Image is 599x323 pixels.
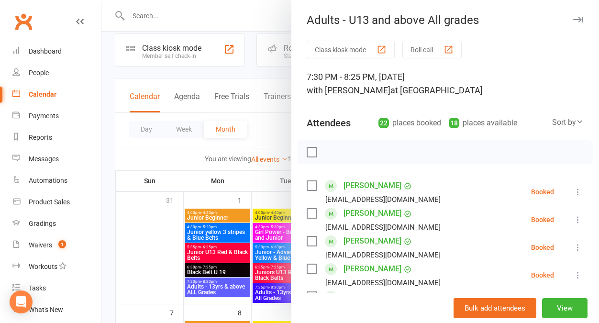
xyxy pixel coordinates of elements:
[307,41,395,58] button: Class kiosk mode
[542,298,588,318] button: View
[12,170,101,191] a: Automations
[531,272,554,278] div: Booked
[29,284,46,292] div: Tasks
[29,306,63,313] div: What's New
[291,13,599,27] div: Adults - U13 and above All grades
[12,256,101,278] a: Workouts
[12,84,101,105] a: Calendar
[29,263,57,270] div: Workouts
[449,118,459,128] div: 18
[531,216,554,223] div: Booked
[378,118,389,128] div: 22
[344,206,401,221] a: [PERSON_NAME]
[29,177,67,184] div: Automations
[531,189,554,195] div: Booked
[307,70,584,97] div: 7:30 PM - 8:25 PM, [DATE]
[12,62,101,84] a: People
[10,290,33,313] div: Open Intercom Messenger
[29,198,70,206] div: Product Sales
[402,41,462,58] button: Roll call
[29,134,52,141] div: Reports
[12,148,101,170] a: Messages
[344,234,401,249] a: [PERSON_NAME]
[307,85,390,95] span: with [PERSON_NAME]
[29,112,59,120] div: Payments
[12,299,101,321] a: What's New
[531,244,554,251] div: Booked
[12,234,101,256] a: Waivers 1
[29,220,56,227] div: Gradings
[307,116,351,130] div: Attendees
[12,127,101,148] a: Reports
[29,47,62,55] div: Dashboard
[12,41,101,62] a: Dashboard
[58,240,66,248] span: 1
[325,221,441,234] div: [EMAIL_ADDRESS][DOMAIN_NAME]
[325,193,441,206] div: [EMAIL_ADDRESS][DOMAIN_NAME]
[12,105,101,127] a: Payments
[454,298,536,318] button: Bulk add attendees
[449,116,517,130] div: places available
[12,213,101,234] a: Gradings
[11,10,35,33] a: Clubworx
[12,278,101,299] a: Tasks
[325,249,441,261] div: [EMAIL_ADDRESS][DOMAIN_NAME]
[552,116,584,129] div: Sort by
[390,85,483,95] span: at [GEOGRAPHIC_DATA]
[29,90,56,98] div: Calendar
[29,69,49,77] div: People
[344,178,401,193] a: [PERSON_NAME]
[378,116,441,130] div: places booked
[325,277,441,289] div: [EMAIL_ADDRESS][DOMAIN_NAME]
[12,191,101,213] a: Product Sales
[29,241,52,249] div: Waivers
[344,261,401,277] a: [PERSON_NAME]
[29,155,59,163] div: Messages
[344,289,401,304] a: [PERSON_NAME]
